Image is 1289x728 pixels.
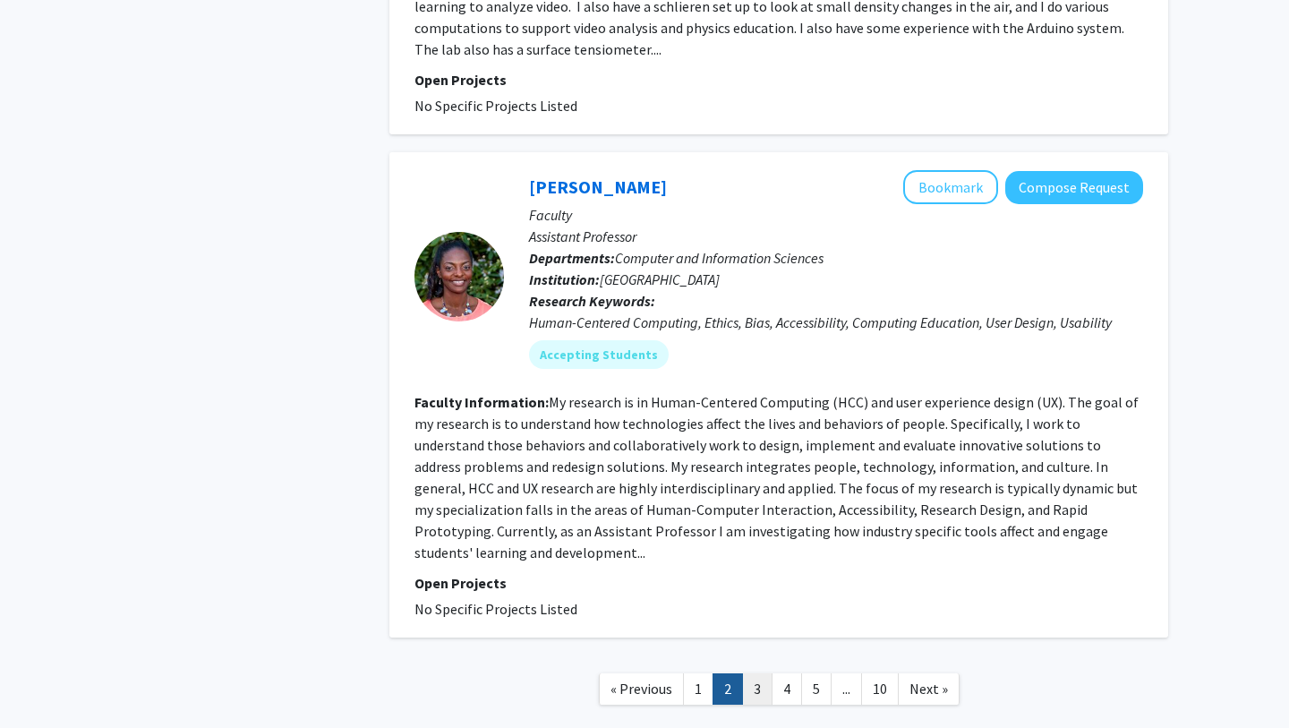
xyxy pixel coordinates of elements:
[683,673,713,705] a: 1
[861,673,899,705] a: 10
[898,673,960,705] a: Next
[414,600,577,618] span: No Specific Projects Listed
[529,249,615,267] b: Departments:
[414,393,1139,561] fg-read-more: My research is in Human-Centered Computing (HCC) and user experience design (UX). The goal of my ...
[599,673,684,705] a: Previous
[389,655,1168,728] nav: Page navigation
[414,69,1143,90] p: Open Projects
[529,270,600,288] b: Institution:
[529,292,655,310] b: Research Keywords:
[600,270,720,288] span: [GEOGRAPHIC_DATA]
[414,97,577,115] span: No Specific Projects Listed
[772,673,802,705] a: 4
[903,170,998,204] button: Add Andrea Johnson to Bookmarks
[610,680,672,698] span: « Previous
[529,340,669,369] mat-chip: Accepting Students
[615,249,824,267] span: Computer and Information Sciences
[13,647,76,715] iframe: Chat
[529,176,667,198] a: [PERSON_NAME]
[529,204,1143,226] p: Faculty
[529,312,1143,333] div: Human-Centered Computing, Ethics, Bias, Accessibility, Computing Education, User Design, Usability
[842,680,850,698] span: ...
[742,673,773,705] a: 3
[529,226,1143,247] p: Assistant Professor
[414,572,1143,594] p: Open Projects
[1005,171,1143,204] button: Compose Request to Andrea Johnson
[414,393,549,411] b: Faculty Information:
[801,673,832,705] a: 5
[909,680,948,698] span: Next »
[713,673,743,705] a: 2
